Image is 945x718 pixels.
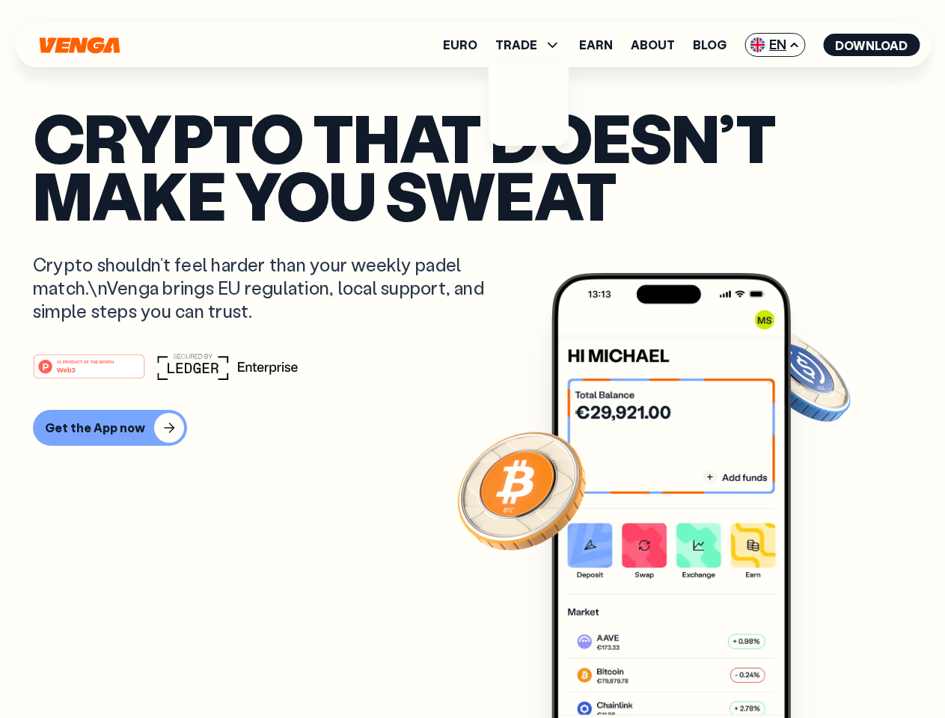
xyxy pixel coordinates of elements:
a: About [631,39,675,51]
tspan: Web3 [57,365,76,373]
span: EN [744,33,805,57]
a: #1 PRODUCT OF THE MONTHWeb3 [33,363,145,382]
button: Get the App now [33,410,187,446]
p: Crypto that doesn’t make you sweat [33,108,912,223]
img: flag-uk [750,37,765,52]
button: Download [823,34,920,56]
svg: Home [37,37,121,54]
a: Earn [579,39,613,51]
img: Bitcoin [454,423,589,557]
a: Get the App now [33,410,912,446]
a: Blog [693,39,727,51]
p: Crypto shouldn’t feel harder than your weekly padel match.\nVenga brings EU regulation, local sup... [33,253,506,323]
img: USDC coin [746,322,854,429]
a: Euro [443,39,477,51]
div: Get the App now [45,420,145,435]
span: TRADE [495,36,561,54]
span: TRADE [495,39,537,51]
tspan: #1 PRODUCT OF THE MONTH [57,359,114,363]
